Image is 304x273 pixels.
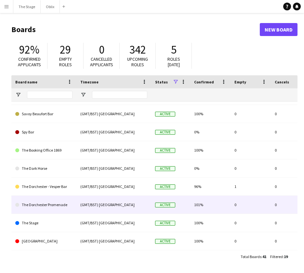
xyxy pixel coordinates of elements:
[76,123,151,141] div: (GMT/BST) [GEOGRAPHIC_DATA]
[190,178,231,195] div: 96%
[241,254,261,259] span: Total Boards
[231,141,271,159] div: 0
[15,214,73,232] a: The Stage
[190,214,231,232] div: 100%
[231,105,271,123] div: 0
[155,166,175,171] span: Active
[76,196,151,214] div: (GMT/BST) [GEOGRAPHIC_DATA]
[231,159,271,177] div: 0
[129,43,146,57] span: 342
[260,23,297,36] a: New Board
[11,25,260,34] h1: Boards
[99,43,104,57] span: 0
[76,141,151,159] div: (GMT/BST) [GEOGRAPHIC_DATA]
[76,232,151,250] div: (GMT/BST) [GEOGRAPHIC_DATA]
[155,184,175,189] span: Active
[15,196,73,214] a: The Dorchester Promenade
[231,178,271,195] div: 1
[76,105,151,123] div: (GMT/BST) [GEOGRAPHIC_DATA]
[80,80,99,84] span: Timezone
[190,105,231,123] div: 100%
[15,232,73,250] a: [GEOGRAPHIC_DATA]
[15,178,73,196] a: The Dorchester - Vesper Bar
[127,56,148,68] span: Upcoming roles
[171,43,177,57] span: 5
[194,80,214,84] span: Confirmed
[190,232,231,250] div: 100%
[15,123,73,141] a: Spy Bar
[155,80,168,84] span: Status
[41,0,60,13] button: Oblix
[190,196,231,214] div: 101%
[90,56,113,68] span: Cancelled applicants
[18,56,41,68] span: Confirmed applicants
[15,105,73,123] a: Savoy Beaufort Bar
[27,91,73,99] input: Board name Filter Input
[76,214,151,232] div: (GMT/BST) [GEOGRAPHIC_DATA]
[15,92,21,98] button: Open Filter Menu
[190,123,231,141] div: 0%
[155,148,175,153] span: Active
[270,254,283,259] span: Filtered
[231,232,271,250] div: 0
[155,112,175,117] span: Active
[59,56,72,68] span: Empty roles
[155,203,175,207] span: Active
[155,130,175,135] span: Active
[155,221,175,226] span: Active
[76,159,151,177] div: (GMT/BST) [GEOGRAPHIC_DATA]
[270,250,288,263] div: :
[275,80,289,84] span: Cancels
[167,56,180,68] span: Roles [DATE]
[15,141,73,159] a: The Booking Office 1869
[92,91,147,99] input: Timezone Filter Input
[60,43,71,57] span: 29
[231,214,271,232] div: 0
[262,254,266,259] span: 41
[155,239,175,244] span: Active
[76,178,151,195] div: (GMT/BST) [GEOGRAPHIC_DATA]
[190,159,231,177] div: 0%
[231,123,271,141] div: 0
[15,80,37,84] span: Board name
[284,254,288,259] span: 19
[190,141,231,159] div: 100%
[234,80,246,84] span: Empty
[80,92,86,98] button: Open Filter Menu
[241,250,266,263] div: :
[231,196,271,214] div: 0
[19,43,39,57] span: 92%
[13,0,41,13] button: The Stage
[15,159,73,178] a: The Dark Horse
